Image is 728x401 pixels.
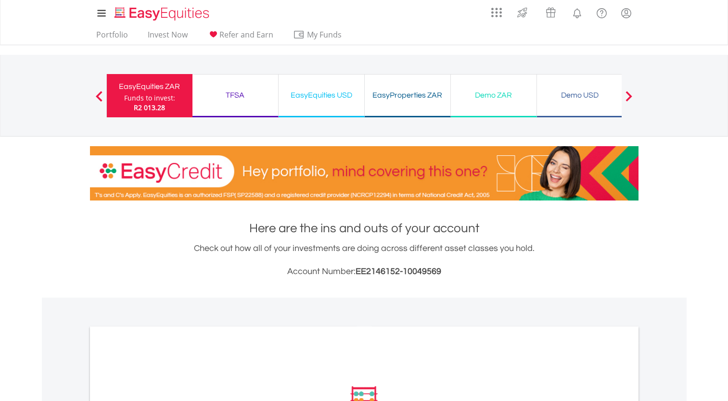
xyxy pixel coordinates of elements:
[284,88,358,102] div: EasyEquities USD
[536,2,565,20] a: Vouchers
[124,93,175,103] div: Funds to invest:
[356,267,441,276] span: EE2146152-10049569
[90,146,639,200] img: EasyCredit Promotion Banner
[543,88,617,102] div: Demo USD
[92,30,132,45] a: Portfolio
[219,29,273,40] span: Refer and Earn
[111,2,213,22] a: Home page
[113,80,187,93] div: EasyEquities ZAR
[113,6,213,22] img: EasyEquities_Logo.png
[89,96,109,105] button: Previous
[485,2,508,18] a: AppsGrid
[491,7,502,18] img: grid-menu-icon.svg
[457,88,531,102] div: Demo ZAR
[543,5,559,20] img: vouchers-v2.svg
[198,88,272,102] div: TFSA
[134,103,165,112] span: R2 013.28
[619,96,639,105] button: Next
[144,30,192,45] a: Invest Now
[293,28,356,41] span: My Funds
[90,220,639,237] h1: Here are the ins and outs of your account
[90,242,639,278] div: Check out how all of your investments are doing across different asset classes you hold.
[204,30,277,45] a: Refer and Earn
[614,2,639,24] a: My Profile
[589,2,614,22] a: FAQ's and Support
[565,2,589,22] a: Notifications
[90,265,639,278] h3: Account Number:
[514,5,530,20] img: thrive-v2.svg
[370,88,445,102] div: EasyProperties ZAR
